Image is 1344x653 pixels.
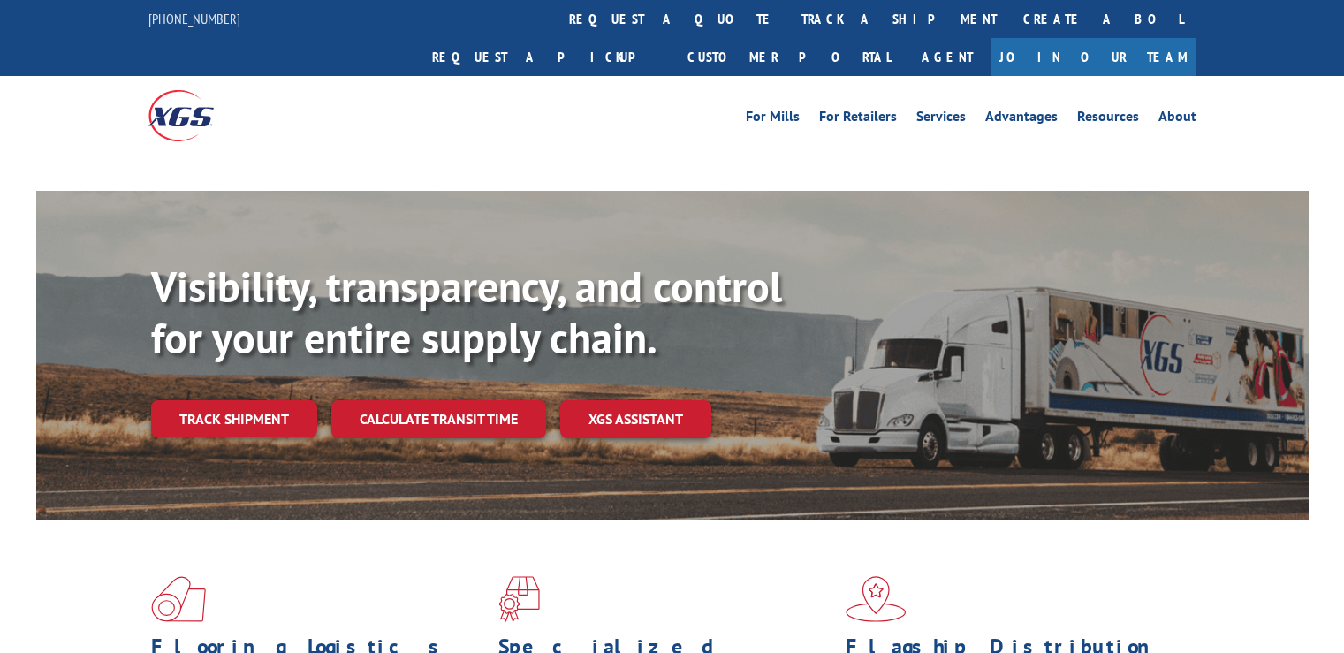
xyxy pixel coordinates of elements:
[1077,110,1139,129] a: Resources
[560,400,711,438] a: XGS ASSISTANT
[746,110,800,129] a: For Mills
[674,38,904,76] a: Customer Portal
[904,38,991,76] a: Agent
[151,259,782,365] b: Visibility, transparency, and control for your entire supply chain.
[819,110,897,129] a: For Retailers
[916,110,966,129] a: Services
[151,576,206,622] img: xgs-icon-total-supply-chain-intelligence-red
[331,400,546,438] a: Calculate transit time
[419,38,674,76] a: Request a pickup
[498,576,540,622] img: xgs-icon-focused-on-flooring-red
[991,38,1196,76] a: Join Our Team
[1158,110,1196,129] a: About
[151,400,317,437] a: Track shipment
[846,576,907,622] img: xgs-icon-flagship-distribution-model-red
[985,110,1058,129] a: Advantages
[148,10,240,27] a: [PHONE_NUMBER]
